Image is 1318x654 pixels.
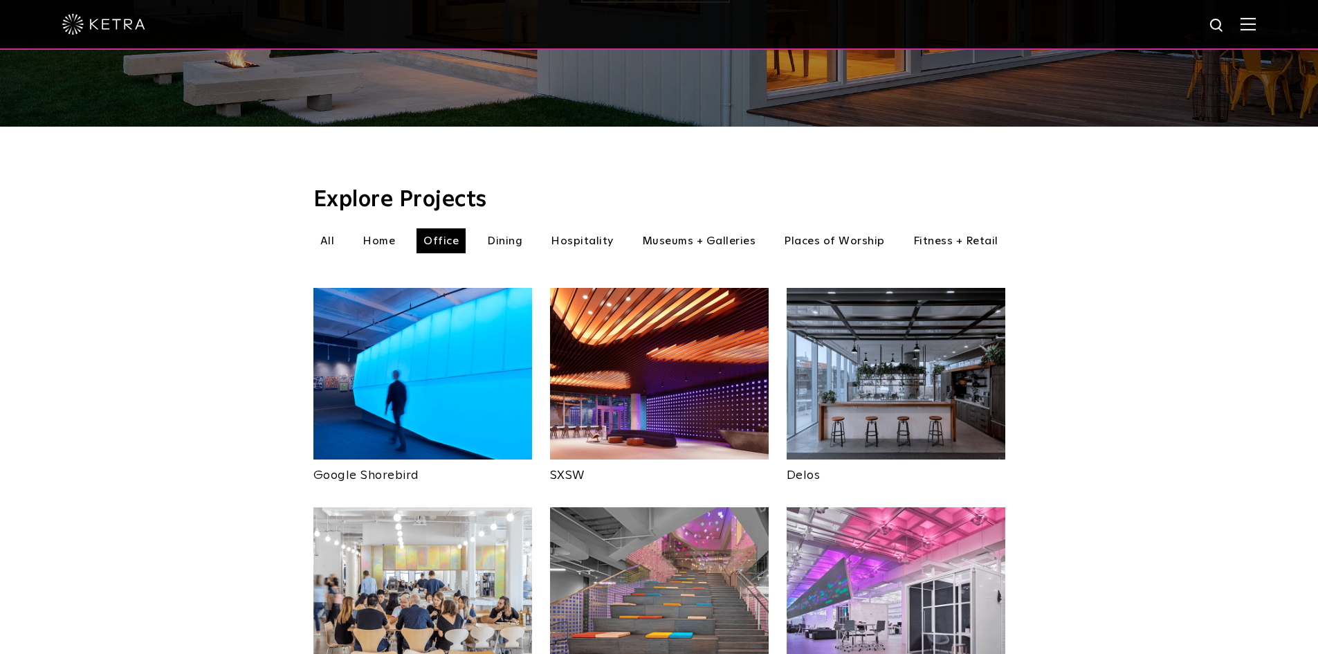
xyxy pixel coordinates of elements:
a: Google Shorebird [313,460,532,482]
li: Museums + Galleries [635,228,763,253]
li: Places of Worship [777,228,892,253]
li: Dining [480,228,529,253]
a: Delos [787,460,1005,482]
li: Home [356,228,402,253]
img: search icon [1209,17,1226,35]
img: New-Project-Page-hero-(3x)_0018_Andrea_Calo_1686 [550,288,769,460]
img: Hamburger%20Nav.svg [1241,17,1256,30]
li: Office [417,228,466,253]
img: New-Project-Page-hero-(3x)_0024_2018-0618-Delos_8U1A8958 [787,288,1005,460]
img: New-Project-Page-hero-(3x)_0004_Shorebird-Campus_PhotoByBruceDamonte_11 [313,288,532,460]
li: Hospitality [544,228,621,253]
li: All [313,228,342,253]
img: ketra-logo-2019-white [62,14,145,35]
h3: Explore Projects [313,189,1005,211]
li: Fitness + Retail [906,228,1005,253]
a: SXSW [550,460,769,482]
